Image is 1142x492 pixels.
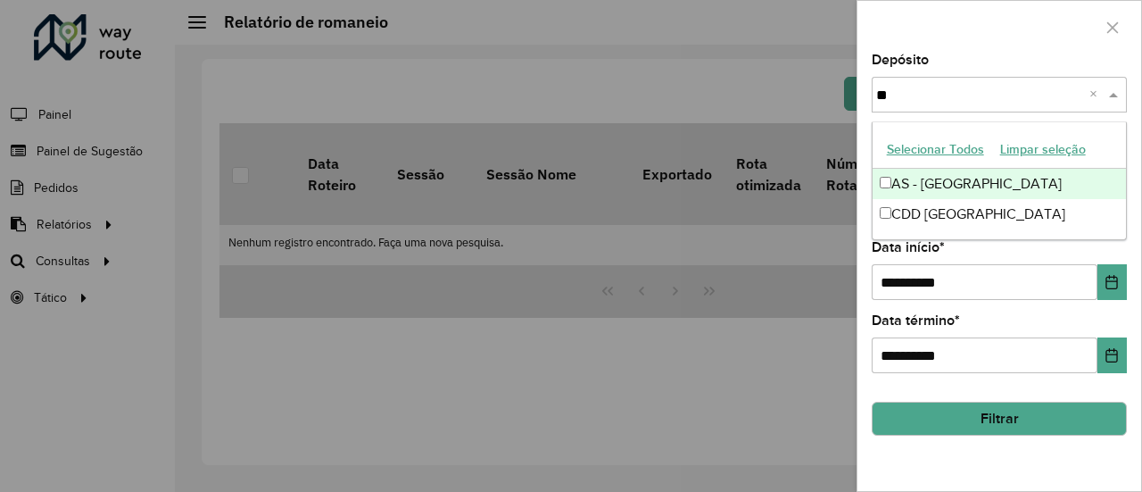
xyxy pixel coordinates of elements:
div: AS - [GEOGRAPHIC_DATA] [873,169,1127,199]
label: Data início [872,237,945,258]
span: Clear all [1089,84,1105,105]
button: Limpar seleção [992,136,1094,163]
div: CDD [GEOGRAPHIC_DATA] [873,199,1127,229]
button: Filtrar [872,402,1127,436]
button: Choose Date [1097,264,1127,300]
ng-dropdown-panel: Options list [872,121,1128,240]
button: Choose Date [1097,338,1127,373]
label: Depósito [872,49,929,71]
button: Selecionar Todos [879,136,992,163]
label: Data término [872,310,960,331]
